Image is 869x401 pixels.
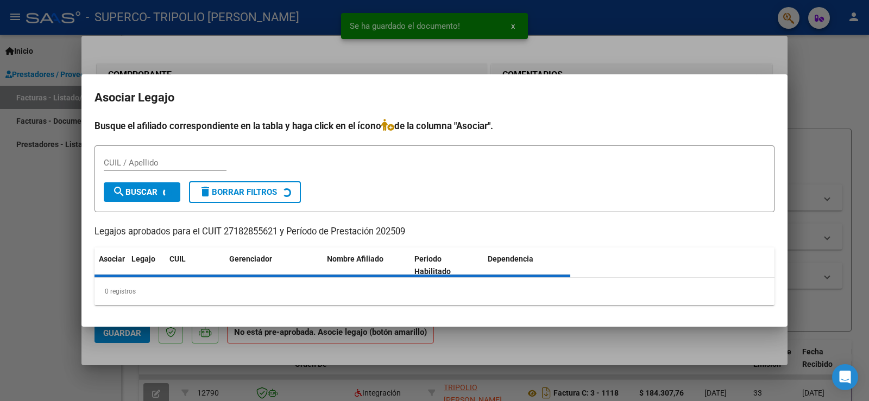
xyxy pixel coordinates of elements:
div: Open Intercom Messenger [832,364,858,390]
datatable-header-cell: CUIL [165,247,225,283]
datatable-header-cell: Periodo Habilitado [410,247,483,283]
datatable-header-cell: Legajo [127,247,165,283]
div: 0 registros [95,278,774,305]
span: Gerenciador [229,254,272,263]
mat-icon: search [112,185,125,198]
span: Buscar [112,187,158,197]
h2: Asociar Legajo [95,87,774,108]
datatable-header-cell: Gerenciador [225,247,323,283]
span: Legajo [131,254,155,263]
p: Legajos aprobados para el CUIT 27182855621 y Período de Prestación 202509 [95,225,774,239]
span: Borrar Filtros [199,187,277,197]
span: Asociar [99,254,125,263]
span: Dependencia [488,254,533,263]
datatable-header-cell: Asociar [95,247,127,283]
datatable-header-cell: Dependencia [483,247,571,283]
mat-icon: delete [199,185,212,198]
h4: Busque el afiliado correspondiente en la tabla y haga click en el ícono de la columna "Asociar". [95,119,774,133]
span: CUIL [169,254,186,263]
span: Nombre Afiliado [327,254,383,263]
datatable-header-cell: Nombre Afiliado [323,247,410,283]
span: Periodo Habilitado [414,254,451,276]
button: Buscar [104,182,180,202]
button: Borrar Filtros [189,181,301,203]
